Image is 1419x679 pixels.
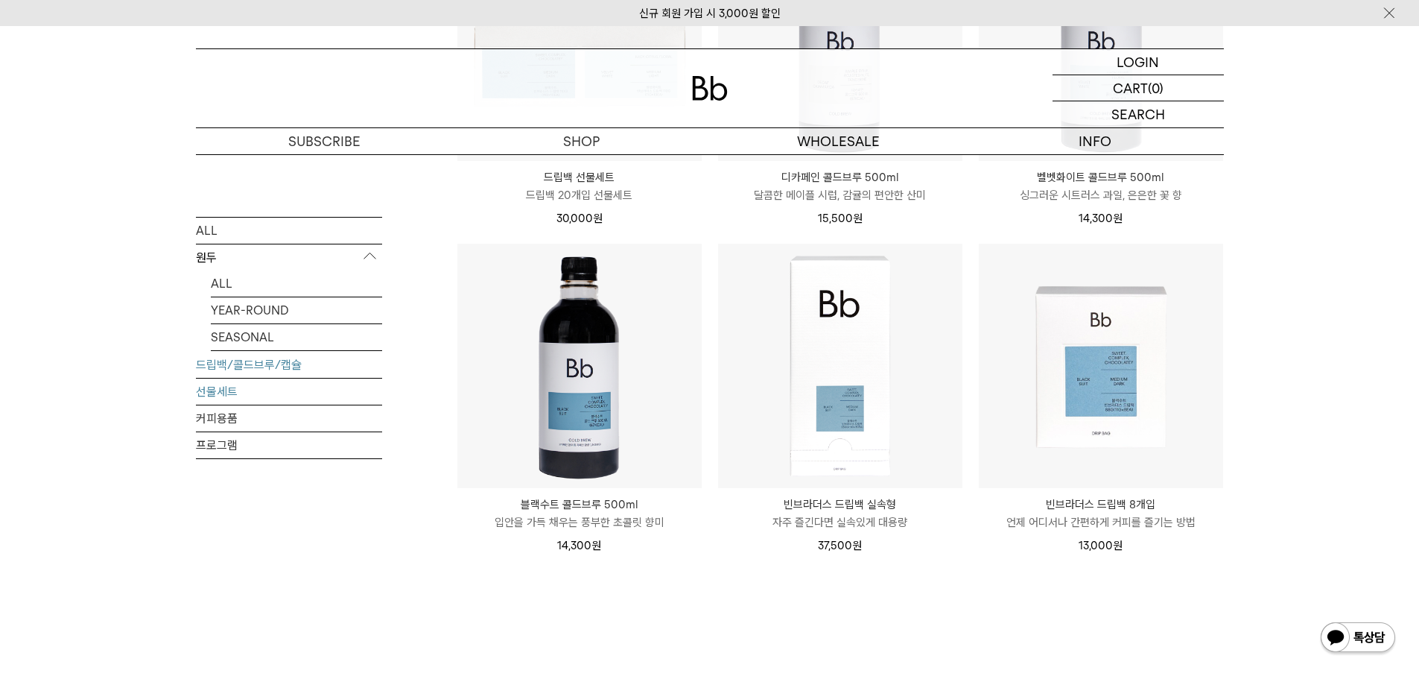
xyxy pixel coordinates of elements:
[818,539,862,552] span: 37,500
[818,212,863,225] span: 15,500
[718,514,962,531] p: 자주 즐긴다면 실속있게 대용량
[457,168,702,204] a: 드립백 선물세트 드립백 20개입 선물세트
[718,244,962,488] img: 빈브라더스 드립백 실속형
[692,76,728,101] img: 로고
[1079,212,1123,225] span: 14,300
[979,496,1223,531] a: 빈브라더스 드립백 8개입 언제 어디서나 간편하게 커피를 즐기는 방법
[196,244,382,271] p: 원두
[211,323,382,350] a: SEASONAL
[457,186,702,204] p: 드립백 20개입 선물세트
[1079,539,1123,552] span: 13,000
[1111,101,1165,127] p: SEARCH
[593,212,603,225] span: 원
[639,7,781,20] a: 신규 회원 가입 시 3,000원 할인
[196,128,453,154] a: SUBSCRIBE
[1117,49,1159,75] p: LOGIN
[979,168,1223,186] p: 벨벳화이트 콜드브루 500ml
[457,244,702,488] img: 블랙수트 콜드브루 500ml
[979,186,1223,204] p: 싱그러운 시트러스 과일, 은은한 꽃 향
[1319,621,1397,657] img: 카카오톡 채널 1:1 채팅 버튼
[979,244,1223,488] img: 빈브라더스 드립백 8개입
[211,270,382,296] a: ALL
[710,128,967,154] p: WHOLESALE
[1148,75,1164,101] p: (0)
[591,539,601,552] span: 원
[1113,75,1148,101] p: CART
[196,378,382,404] a: 선물세트
[1053,49,1224,75] a: LOGIN
[457,514,702,531] p: 입안을 가득 채우는 풍부한 초콜릿 향미
[979,496,1223,514] p: 빈브라더스 드립백 8개입
[718,168,962,186] p: 디카페인 콜드브루 500ml
[196,405,382,431] a: 커피용품
[196,217,382,243] a: ALL
[457,168,702,186] p: 드립백 선물세트
[979,168,1223,204] a: 벨벳화이트 콜드브루 500ml 싱그러운 시트러스 과일, 은은한 꽃 향
[196,432,382,458] a: 프로그램
[1113,212,1123,225] span: 원
[196,351,382,377] a: 드립백/콜드브루/캡슐
[1113,539,1123,552] span: 원
[967,128,1224,154] p: INFO
[556,212,603,225] span: 30,000
[211,297,382,323] a: YEAR-ROUND
[718,496,962,531] a: 빈브라더스 드립백 실속형 자주 즐긴다면 실속있게 대용량
[979,514,1223,531] p: 언제 어디서나 간편하게 커피를 즐기는 방법
[453,128,710,154] a: SHOP
[557,539,601,552] span: 14,300
[457,496,702,531] a: 블랙수트 콜드브루 500ml 입안을 가득 채우는 풍부한 초콜릿 향미
[718,168,962,204] a: 디카페인 콜드브루 500ml 달콤한 메이플 시럽, 감귤의 편안한 산미
[718,186,962,204] p: 달콤한 메이플 시럽, 감귤의 편안한 산미
[853,212,863,225] span: 원
[852,539,862,552] span: 원
[1053,75,1224,101] a: CART (0)
[718,496,962,514] p: 빈브라더스 드립백 실속형
[457,496,702,514] p: 블랙수트 콜드브루 500ml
